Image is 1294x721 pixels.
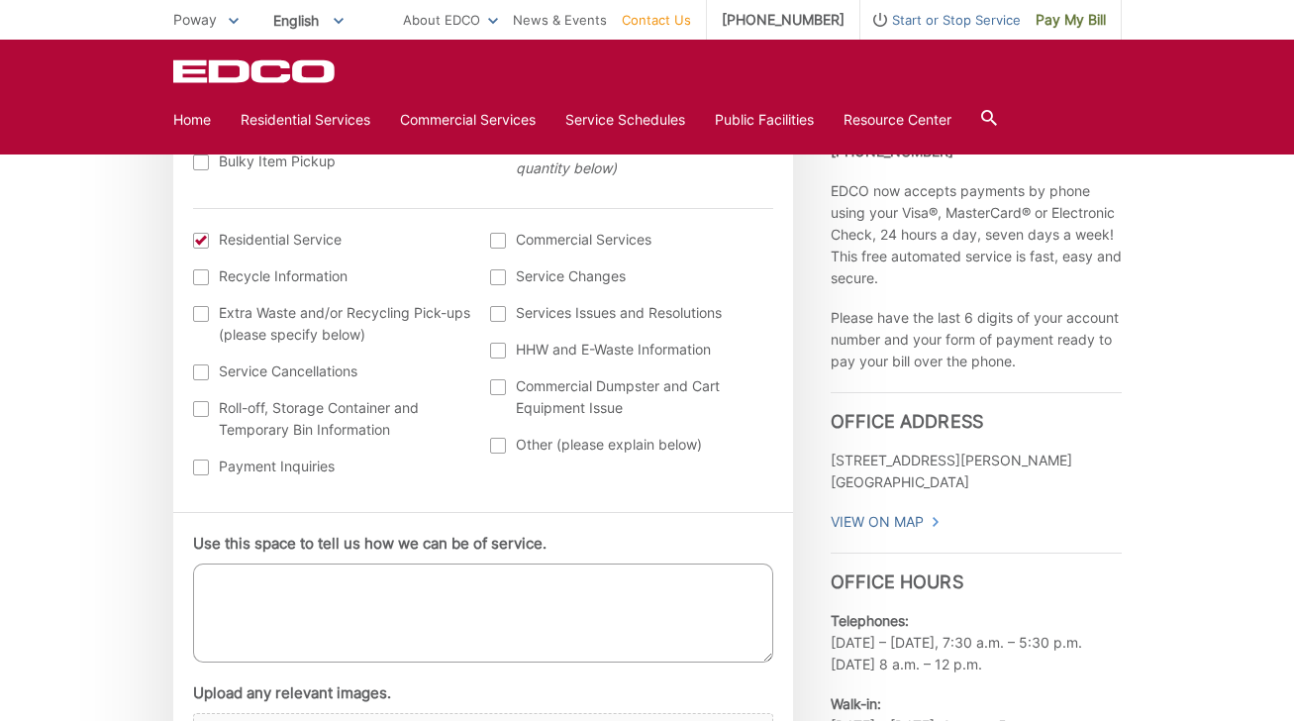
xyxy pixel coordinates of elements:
label: Other (please explain below) [490,434,768,456]
a: News & Events [513,9,607,31]
p: EDCO now accepts payments by phone using your Visa®, MasterCard® or Electronic Check, 24 hours a ... [831,180,1122,289]
span: Poway [173,11,217,28]
p: Please have the last 6 digits of your account number and your form of payment ready to pay your b... [831,307,1122,372]
label: Use this space to tell us how we can be of service. [193,535,547,553]
label: Services Issues and Resolutions [490,302,768,324]
a: EDCD logo. Return to the homepage. [173,59,338,83]
a: About EDCO [403,9,498,31]
label: Commercial Services [490,229,768,251]
label: Extra Waste and/or Recycling Pick-ups (please specify below) [193,302,471,346]
label: Residential Service [193,229,471,251]
label: HHW and E-Waste Information [490,339,768,360]
p: [DATE] – [DATE], 7:30 a.m. – 5:30 p.m. [DATE] 8 a.m. – 12 p.m. [831,610,1122,675]
p: [STREET_ADDRESS][PERSON_NAME] [GEOGRAPHIC_DATA] [831,450,1122,493]
b: Telephones: [831,612,909,629]
label: Bulky Item Pickup [193,151,471,172]
label: Upload any relevant images. [193,684,391,702]
a: View On Map [831,511,941,533]
a: Residential Services [241,109,370,131]
a: Service Schedules [565,109,685,131]
label: Service Changes [490,265,768,287]
span: Pay My Bill [1036,9,1106,31]
a: Contact Us [622,9,691,31]
span: English [258,4,358,37]
a: Public Facilities [715,109,814,131]
a: Commercial Services [400,109,536,131]
label: Payment Inquiries [193,456,471,477]
h3: Office Hours [831,553,1122,593]
a: Home [173,109,211,131]
label: Recycle Information [193,265,471,287]
label: Commercial Dumpster and Cart Equipment Issue [490,375,768,419]
label: Service Cancellations [193,360,471,382]
h3: Office Address [831,392,1122,433]
label: Roll-off, Storage Container and Temporary Bin Information [193,397,471,441]
b: Walk-in: [831,695,881,712]
a: Resource Center [844,109,951,131]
